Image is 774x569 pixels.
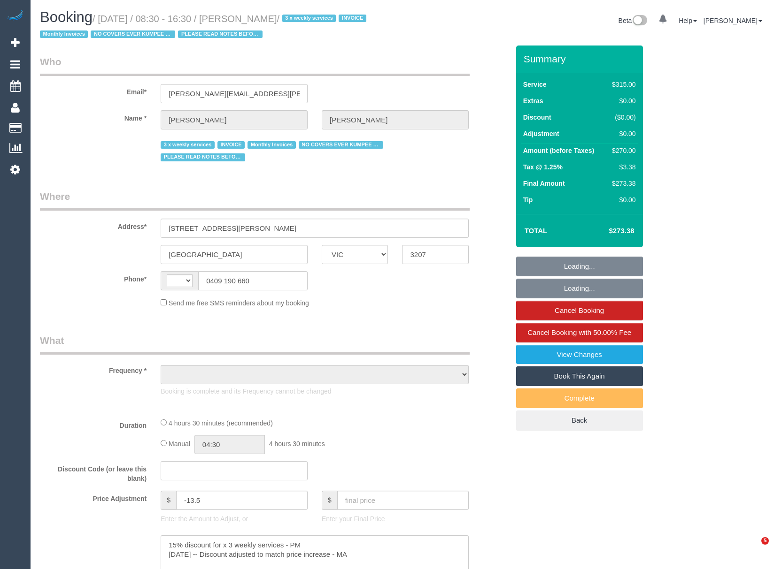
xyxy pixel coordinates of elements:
[33,491,154,503] label: Price Adjustment
[523,113,551,122] label: Discount
[516,301,643,320] a: Cancel Booking
[523,129,559,138] label: Adjustment
[523,80,547,89] label: Service
[742,537,765,560] iframe: Intercom live chat
[40,30,88,38] span: Monthly Invoices
[527,328,631,336] span: Cancel Booking with 50.00% Fee
[217,141,245,149] span: INVOICE
[608,195,635,205] div: $0.00
[6,9,24,23] img: Automaid Logo
[608,179,635,188] div: $273.38
[608,96,635,106] div: $0.00
[33,363,154,375] label: Frequency *
[619,17,648,24] a: Beta
[608,162,635,172] div: $3.38
[40,14,369,40] small: / [DATE] / 08:30 - 16:30 / [PERSON_NAME]
[161,153,245,161] span: PLEASE READ NOTES BEFORE CHARGING
[169,440,190,448] span: Manual
[523,195,533,205] label: Tip
[161,141,215,149] span: 3 x weekly services
[402,245,468,264] input: Post Code*
[40,55,470,76] legend: Who
[161,514,308,523] p: Enter the Amount to Adjust, or
[608,113,635,122] div: ($0.00)
[161,387,469,396] p: Booking is complete and its Frequency cannot be changed
[761,537,769,545] span: 5
[523,179,565,188] label: Final Amount
[608,129,635,138] div: $0.00
[339,15,366,22] span: INVOICE
[169,299,309,307] span: Send me free SMS reminders about my booking
[161,110,308,129] input: First Name*
[524,53,638,64] h3: Summary
[33,219,154,231] label: Address*
[161,84,308,103] input: Email*
[33,271,154,284] label: Phone*
[40,334,470,355] legend: What
[299,141,383,149] span: NO COVERS EVER KUMPEE ONLY
[525,227,548,235] strong: Total
[608,146,635,155] div: $270.00
[322,110,469,129] input: Last Name*
[322,514,469,523] p: Enter your Final Price
[40,190,470,211] legend: Where
[608,80,635,89] div: $315.00
[516,366,643,386] a: Book This Again
[91,30,175,38] span: NO COVERS EVER KUMPEE ONLY
[322,491,337,510] span: $
[269,440,325,448] span: 4 hours 30 minutes
[704,17,762,24] a: [PERSON_NAME]
[580,227,634,235] h4: $273.38
[282,15,336,22] span: 3 x weekly services
[516,410,643,430] a: Back
[337,491,469,510] input: final price
[40,9,93,25] span: Booking
[161,491,176,510] span: $
[516,345,643,364] a: View Changes
[679,17,697,24] a: Help
[248,141,295,149] span: Monthly Invoices
[632,15,647,27] img: New interface
[161,245,308,264] input: Suburb*
[33,417,154,430] label: Duration
[516,323,643,342] a: Cancel Booking with 50.00% Fee
[523,162,563,172] label: Tax @ 1.25%
[33,461,154,483] label: Discount Code (or leave this blank)
[169,419,273,427] span: 4 hours 30 minutes (recommended)
[178,30,263,38] span: PLEASE READ NOTES BEFORE CHARGING
[198,271,308,290] input: Phone*
[523,146,594,155] label: Amount (before Taxes)
[33,84,154,97] label: Email*
[523,96,543,106] label: Extras
[33,110,154,123] label: Name *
